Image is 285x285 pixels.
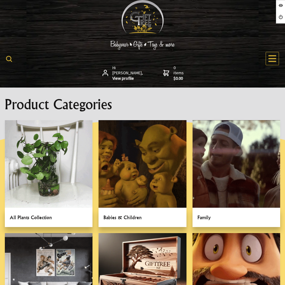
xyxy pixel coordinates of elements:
strong: View profile [112,76,144,81]
a: 0 items$0.00 [163,65,185,81]
span: 0 items [173,65,185,81]
a: Hi [PERSON_NAME],View profile [102,65,144,81]
img: Babywear - Gifts - Toys & more [97,41,188,50]
img: product search [6,56,12,62]
h1: Product Categories [5,97,280,112]
strong: $0.00 [173,76,185,81]
span: Hi [PERSON_NAME], [112,65,144,81]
